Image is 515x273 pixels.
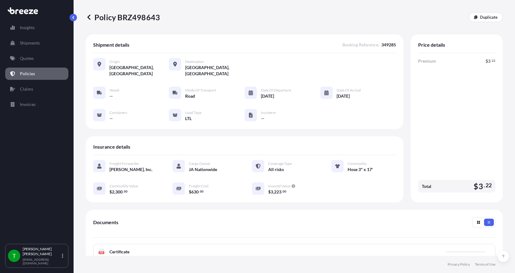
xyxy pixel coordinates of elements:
span: Insured Value [268,184,290,189]
span: Booking Reference : [342,42,380,48]
p: Policies [20,71,35,77]
span: 630 [191,190,199,194]
span: Containers [109,110,127,115]
a: Quotes [5,52,68,64]
span: Mode of Transport [185,88,216,93]
span: , [273,190,274,194]
span: Vessel [109,88,119,93]
p: [PERSON_NAME] [PERSON_NAME] [23,247,61,256]
span: — [261,115,265,122]
span: , [114,190,115,194]
span: 3 [488,59,490,63]
p: Quotes [20,55,34,61]
a: Claims [5,83,68,95]
span: Load Type [185,110,201,115]
span: Hose 3" x 17' [348,166,373,173]
a: Insights [5,21,68,34]
span: 2 [112,190,114,194]
span: Date of Arrival [337,88,361,93]
span: Freight Forwarder [109,161,139,166]
span: Date of Departure [261,88,291,93]
span: Insurance details [93,144,130,150]
span: Incoterm [261,110,276,115]
a: Duplicate [469,12,503,22]
span: $ [109,190,112,194]
span: 3 [479,182,483,190]
span: . [484,184,485,187]
span: Origin [109,59,120,64]
span: [DATE] [337,93,350,99]
span: Commodity [348,161,367,166]
span: — [109,93,113,99]
p: Insights [20,25,35,31]
span: $ [474,182,478,190]
span: 349285 [381,42,396,48]
span: . [199,190,200,193]
span: Road [185,93,195,99]
span: T [13,253,16,259]
span: Cargo Owner [189,161,211,166]
span: [DATE] [261,93,274,99]
span: Destination [185,59,204,64]
span: Total [422,183,431,189]
text: PDF [100,252,104,254]
span: $ [189,190,191,194]
span: Documents [93,219,118,225]
span: 3 [271,190,273,194]
span: 00 [124,190,128,193]
p: Invoices [20,101,36,107]
span: JA Nationwide [189,166,217,173]
span: $ [486,59,488,63]
span: Price details [418,42,445,48]
span: [GEOGRAPHIC_DATA], [GEOGRAPHIC_DATA] [185,64,245,77]
span: 22 [486,184,492,187]
span: 223 [274,190,281,194]
p: Claims [20,86,33,92]
p: [EMAIL_ADDRESS][DOMAIN_NAME] [23,258,61,265]
span: 300 [115,190,123,194]
span: — [109,115,113,122]
span: LTL [185,115,192,122]
p: Shipments [20,40,40,46]
span: $ [268,190,271,194]
span: Shipment details [93,42,129,48]
span: Freight Cost [189,184,208,189]
p: Duplicate [480,14,498,20]
span: 00 [200,190,204,193]
span: [PERSON_NAME], Inc. [109,166,152,173]
span: Coverage Type [268,161,292,166]
span: . [123,190,124,193]
a: Shipments [5,37,68,49]
span: Commodity Value [109,184,138,189]
a: Invoices [5,98,68,111]
span: 22 [492,60,495,62]
a: Terms of Use [475,262,495,267]
span: [GEOGRAPHIC_DATA], [GEOGRAPHIC_DATA] [109,64,169,77]
span: Certificate [109,249,129,255]
span: All risks [268,166,284,173]
a: Policies [5,68,68,80]
span: 00 [283,190,286,193]
a: Privacy Policy [448,262,470,267]
span: Premium [418,58,436,64]
p: Policy BRZ498643 [86,12,160,22]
